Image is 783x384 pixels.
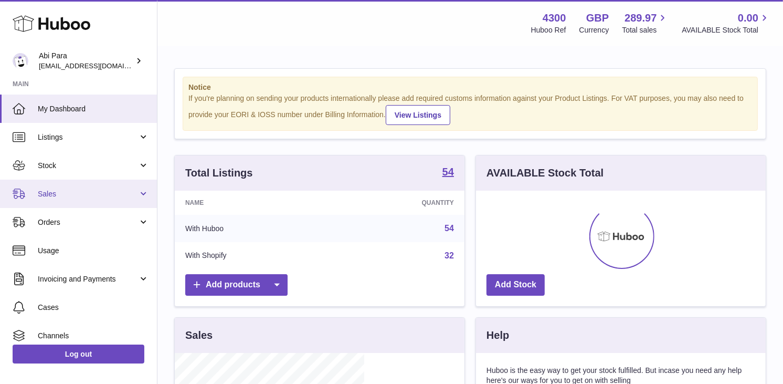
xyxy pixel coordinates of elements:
span: 289.97 [625,11,657,25]
span: [EMAIL_ADDRESS][DOMAIN_NAME] [39,61,154,70]
div: If you're planning on sending your products internationally please add required customs informati... [188,94,752,125]
span: Orders [38,217,138,227]
span: 0.00 [738,11,758,25]
h3: AVAILABLE Stock Total [486,166,604,180]
a: 54 [445,224,454,233]
a: Add Stock [486,274,545,296]
a: View Listings [386,105,450,125]
span: Sales [38,189,138,199]
strong: 4300 [543,11,566,25]
div: Huboo Ref [531,25,566,35]
a: Add products [185,274,288,296]
td: With Huboo [175,215,331,242]
a: Log out [13,345,144,364]
div: Abi Para [39,51,133,71]
span: Invoicing and Payments [38,274,138,284]
span: Stock [38,161,138,171]
strong: Notice [188,82,752,92]
th: Quantity [331,191,464,215]
span: Usage [38,246,149,256]
a: 0.00 AVAILABLE Stock Total [682,11,770,35]
span: Channels [38,331,149,341]
h3: Help [486,328,509,343]
div: Currency [579,25,609,35]
span: Total sales [622,25,669,35]
span: My Dashboard [38,104,149,114]
strong: GBP [586,11,609,25]
h3: Total Listings [185,166,253,180]
span: AVAILABLE Stock Total [682,25,770,35]
a: 289.97 Total sales [622,11,669,35]
h3: Sales [185,328,213,343]
a: 54 [442,167,454,179]
span: Cases [38,303,149,313]
strong: 54 [442,167,454,177]
th: Name [175,191,331,215]
span: Listings [38,132,138,142]
a: 32 [445,251,454,260]
td: With Shopify [175,242,331,269]
img: Abi@mifo.co.uk [13,53,28,69]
